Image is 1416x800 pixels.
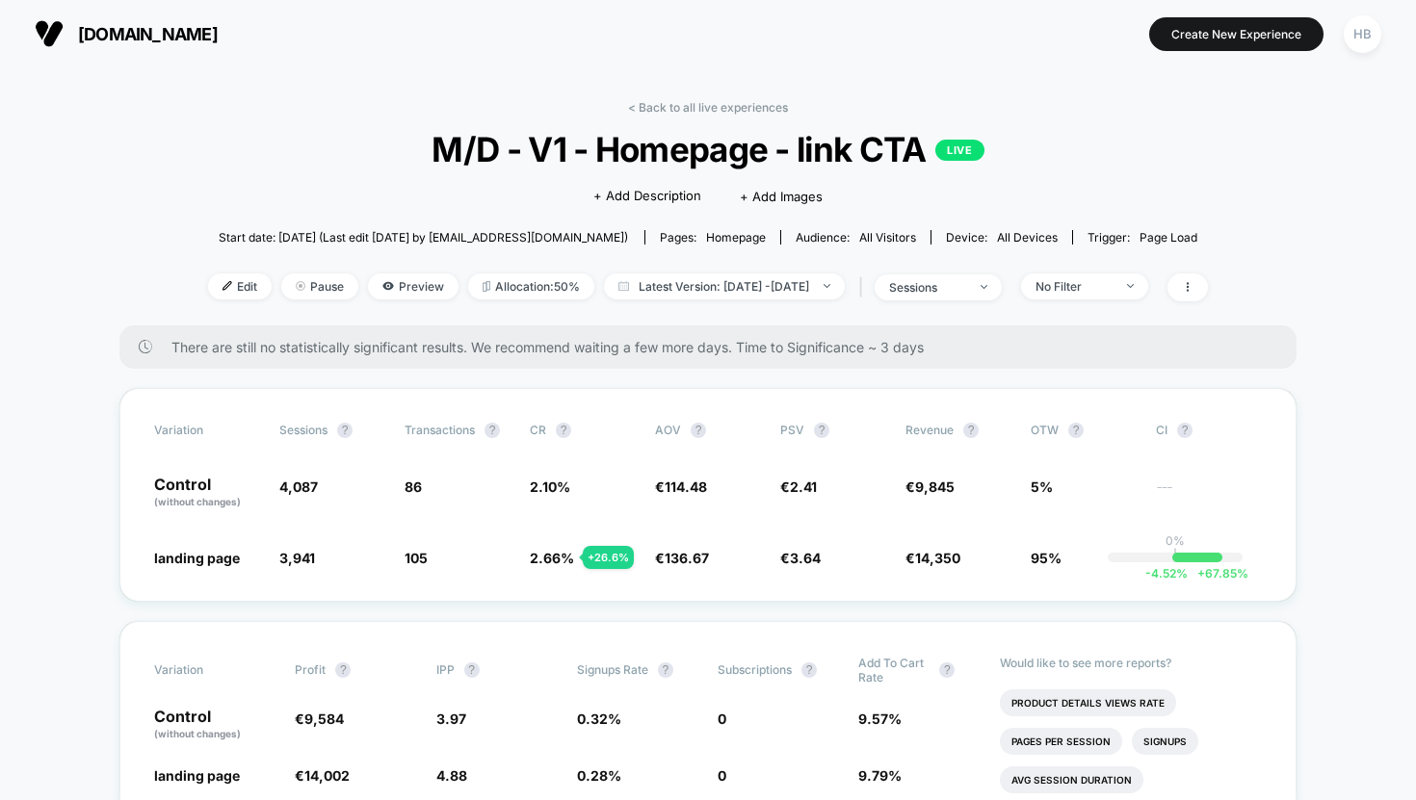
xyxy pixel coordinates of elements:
[1000,689,1176,716] li: Product Details Views Rate
[665,550,709,566] span: 136.67
[780,550,821,566] span: €
[583,546,634,569] div: + 26.6 %
[296,281,305,291] img: end
[154,728,241,739] span: (without changes)
[655,478,707,495] span: €
[915,478,955,495] span: 9,845
[1188,566,1248,581] span: 67.85 %
[154,477,260,509] p: Control
[935,140,983,161] p: LIVE
[405,423,475,437] span: Transactions
[858,656,930,684] span: Add To Cart Rate
[577,662,648,677] span: Signups Rate
[1127,284,1134,288] img: end
[604,273,845,299] span: Latest Version: [DATE] - [DATE]
[78,24,218,44] span: [DOMAIN_NAME]
[279,423,328,437] span: Sessions
[931,230,1072,245] span: Device:
[258,129,1158,169] span: M/D - V1 - Homepage - link CTA
[337,423,353,438] button: ?
[1197,566,1205,581] span: +
[223,281,232,291] img: edit
[295,662,326,677] span: Profit
[905,550,960,566] span: €
[577,767,621,784] span: 0.28 %
[1031,423,1137,438] span: OTW
[1338,14,1387,54] button: HB
[405,550,428,566] span: 105
[154,767,240,784] span: landing page
[628,100,788,115] a: < Back to all live experiences
[718,662,792,677] span: Subscriptions
[889,280,966,295] div: sessions
[905,478,955,495] span: €
[154,550,240,566] span: landing page
[154,496,241,507] span: (without changes)
[718,710,726,727] span: 0
[1149,17,1324,51] button: Create New Experience
[801,662,817,678] button: ?
[858,767,902,784] span: 9.79 %
[665,478,707,495] span: 114.48
[208,273,272,299] span: Edit
[436,662,455,677] span: IPP
[740,189,823,204] span: + Add Images
[577,710,621,727] span: 0.32 %
[154,709,275,741] p: Control
[335,662,351,678] button: ?
[295,767,350,784] span: €
[660,230,766,245] div: Pages:
[780,423,804,437] span: PSV
[1132,728,1198,755] li: Signups
[1000,766,1143,793] li: Avg Session Duration
[436,710,466,727] span: 3.97
[780,478,817,495] span: €
[1000,656,1263,670] p: Would like to see more reports?
[824,284,830,288] img: end
[963,423,979,438] button: ?
[154,423,260,438] span: Variation
[1173,548,1177,562] p: |
[436,767,467,784] span: 4.88
[281,273,358,299] span: Pause
[1031,478,1053,495] span: 5%
[854,273,875,301] span: |
[368,273,459,299] span: Preview
[706,230,766,245] span: homepage
[295,710,344,727] span: €
[219,230,628,245] span: Start date: [DATE] (Last edit [DATE] by [EMAIL_ADDRESS][DOMAIN_NAME])
[279,478,318,495] span: 4,087
[35,19,64,48] img: Visually logo
[279,550,315,566] span: 3,941
[858,710,902,727] span: 9.57 %
[304,710,344,727] span: 9,584
[658,662,673,678] button: ?
[1344,15,1381,53] div: HB
[997,230,1058,245] span: all devices
[1156,423,1262,438] span: CI
[1000,728,1122,755] li: Pages Per Session
[483,281,490,292] img: rebalance
[1166,533,1185,548] p: 0%
[530,550,574,566] span: 2.66 %
[171,339,1258,355] span: There are still no statistically significant results. We recommend waiting a few more days . Time...
[790,550,821,566] span: 3.64
[655,550,709,566] span: €
[556,423,571,438] button: ?
[485,423,500,438] button: ?
[859,230,916,245] span: All Visitors
[939,662,955,678] button: ?
[29,18,223,49] button: [DOMAIN_NAME]
[718,767,726,784] span: 0
[691,423,706,438] button: ?
[1031,550,1062,566] span: 95%
[1145,566,1188,581] span: -4.52 %
[530,423,546,437] span: CR
[1177,423,1193,438] button: ?
[1156,481,1262,509] span: ---
[1140,230,1197,245] span: Page Load
[618,281,629,291] img: calendar
[468,273,594,299] span: Allocation: 50%
[1068,423,1084,438] button: ?
[304,767,350,784] span: 14,002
